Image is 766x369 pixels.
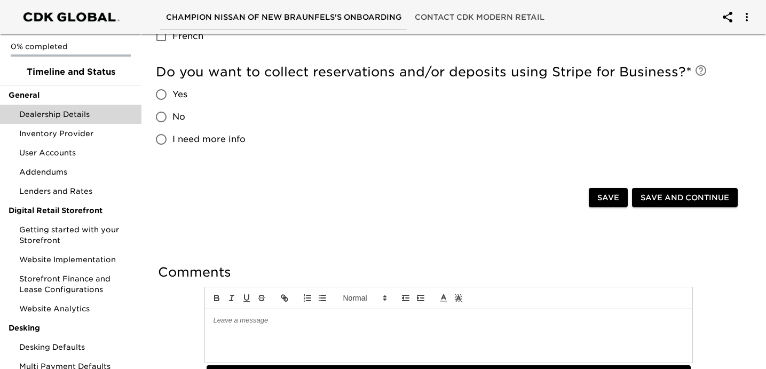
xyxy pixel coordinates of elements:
[19,109,133,120] span: Dealership Details
[166,11,402,24] span: Champion Nissan of New Braunfels's Onboarding
[715,4,740,30] button: account of current user
[19,167,133,177] span: Addendums
[19,342,133,352] span: Desking Defaults
[158,264,740,281] h5: Comments
[172,30,203,43] span: French
[19,128,133,139] span: Inventory Provider
[19,273,133,295] span: Storefront Finance and Lease Configurations
[9,90,133,100] span: General
[19,186,133,197] span: Lenders and Rates
[632,188,738,208] button: Save and Continue
[641,191,729,205] span: Save and Continue
[172,88,187,101] span: Yes
[19,303,133,314] span: Website Analytics
[11,41,131,52] p: 0% completed
[9,323,133,333] span: Desking
[172,111,185,123] span: No
[415,11,544,24] span: Contact CDK Modern Retail
[156,64,742,81] h5: Do you want to collect reservations and/or deposits using Stripe for Business?
[19,224,133,246] span: Getting started with your Storefront
[19,147,133,158] span: User Accounts
[9,205,133,216] span: Digital Retail Storefront
[589,188,628,208] button: Save
[19,254,133,265] span: Website Implementation
[734,4,760,30] button: account of current user
[597,191,619,205] span: Save
[9,66,133,78] span: Timeline and Status
[172,133,246,146] span: I need more info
